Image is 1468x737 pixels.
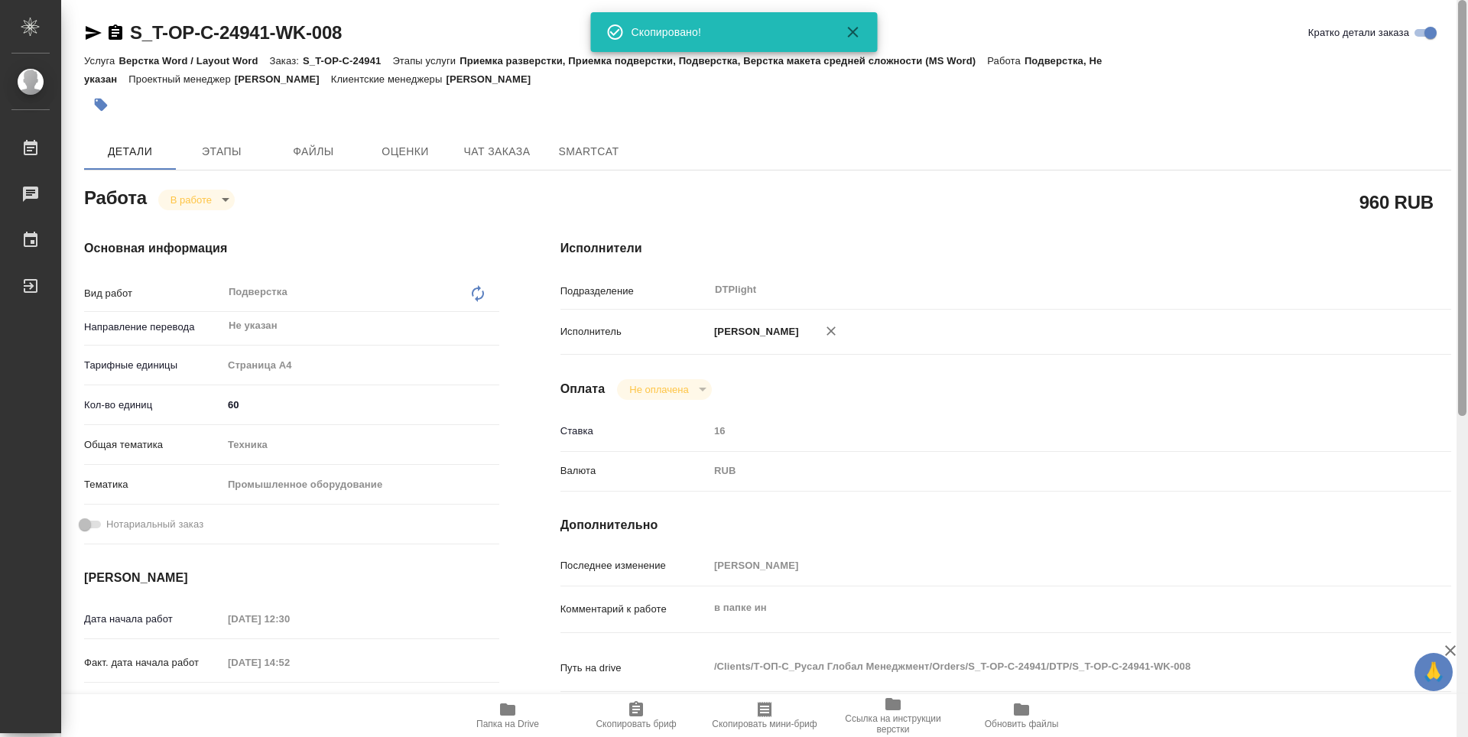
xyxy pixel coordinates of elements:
p: Дата начала работ [84,612,222,627]
input: Пустое поле [222,651,356,674]
p: Работа [987,55,1025,67]
span: Скопировать мини-бриф [712,719,817,729]
h4: Основная информация [84,239,499,258]
p: Исполнитель [560,324,709,339]
input: Пустое поле [222,691,356,713]
input: ✎ Введи что-нибудь [222,394,499,416]
p: Этапы услуги [392,55,460,67]
span: Папка на Drive [476,719,539,729]
h4: [PERSON_NAME] [84,569,499,587]
p: Проектный менеджер [128,73,234,85]
span: Обновить файлы [985,719,1059,729]
p: Ставка [560,424,709,439]
input: Пустое поле [709,420,1377,442]
h4: Дополнительно [560,516,1451,534]
span: Этапы [185,142,258,161]
span: Кратко детали заказа [1308,25,1409,41]
p: Подразделение [560,284,709,299]
h4: Оплата [560,380,606,398]
span: Ссылка на инструкции верстки [838,713,948,735]
a: S_T-OP-C-24941-WK-008 [130,22,342,43]
button: 🙏 [1414,653,1453,691]
p: Услуга [84,55,119,67]
p: Факт. дата начала работ [84,655,222,670]
div: Техника [222,432,499,458]
textarea: /Clients/Т-ОП-С_Русал Глобал Менеджмент/Orders/S_T-OP-C-24941/DTP/S_T-OP-C-24941-WK-008 [709,654,1377,680]
span: SmartCat [552,142,625,161]
p: Тематика [84,477,222,492]
p: Клиентские менеджеры [331,73,447,85]
span: Нотариальный заказ [106,517,203,532]
p: Приемка разверстки, Приемка подверстки, Подверстка, Верстка макета средней сложности (MS Word) [460,55,987,67]
button: Обновить файлы [957,694,1086,737]
button: В работе [166,193,216,206]
h2: 960 RUB [1359,189,1434,215]
h4: Исполнители [560,239,1451,258]
p: [PERSON_NAME] [235,73,331,85]
input: Пустое поле [222,608,356,630]
button: Ссылка на инструкции верстки [829,694,957,737]
textarea: в папке ин [709,595,1377,621]
h2: Работа [84,183,147,210]
p: Вид работ [84,286,222,301]
button: Скопировать бриф [572,694,700,737]
button: Папка на Drive [443,694,572,737]
p: Валюта [560,463,709,479]
span: 🙏 [1421,656,1447,688]
span: Оценки [369,142,442,161]
input: Пустое поле [709,554,1377,576]
div: Скопировано! [632,24,823,40]
button: Удалить исполнителя [814,314,848,348]
div: Промышленное оборудование [222,472,499,498]
p: Заказ: [270,55,303,67]
p: S_T-OP-C-24941 [303,55,392,67]
span: Чат заказа [460,142,534,161]
button: Закрыть [835,23,872,41]
span: Файлы [277,142,350,161]
p: Общая тематика [84,437,222,453]
p: Направление перевода [84,320,222,335]
div: В работе [158,190,235,210]
p: Путь на drive [560,661,709,676]
span: Детали [93,142,167,161]
button: Скопировать ссылку для ЯМессенджера [84,24,102,42]
p: Верстка Word / Layout Word [119,55,269,67]
button: Добавить тэг [84,88,118,122]
button: Скопировать ссылку [106,24,125,42]
p: Комментарий к работе [560,602,709,617]
p: [PERSON_NAME] [709,324,799,339]
p: [PERSON_NAME] [446,73,542,85]
p: Последнее изменение [560,558,709,573]
button: Не оплачена [625,383,693,396]
button: Скопировать мини-бриф [700,694,829,737]
div: В работе [617,379,711,400]
span: Скопировать бриф [596,719,676,729]
p: Тарифные единицы [84,358,222,373]
div: Страница А4 [222,352,499,378]
div: RUB [709,458,1377,484]
p: Кол-во единиц [84,398,222,413]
